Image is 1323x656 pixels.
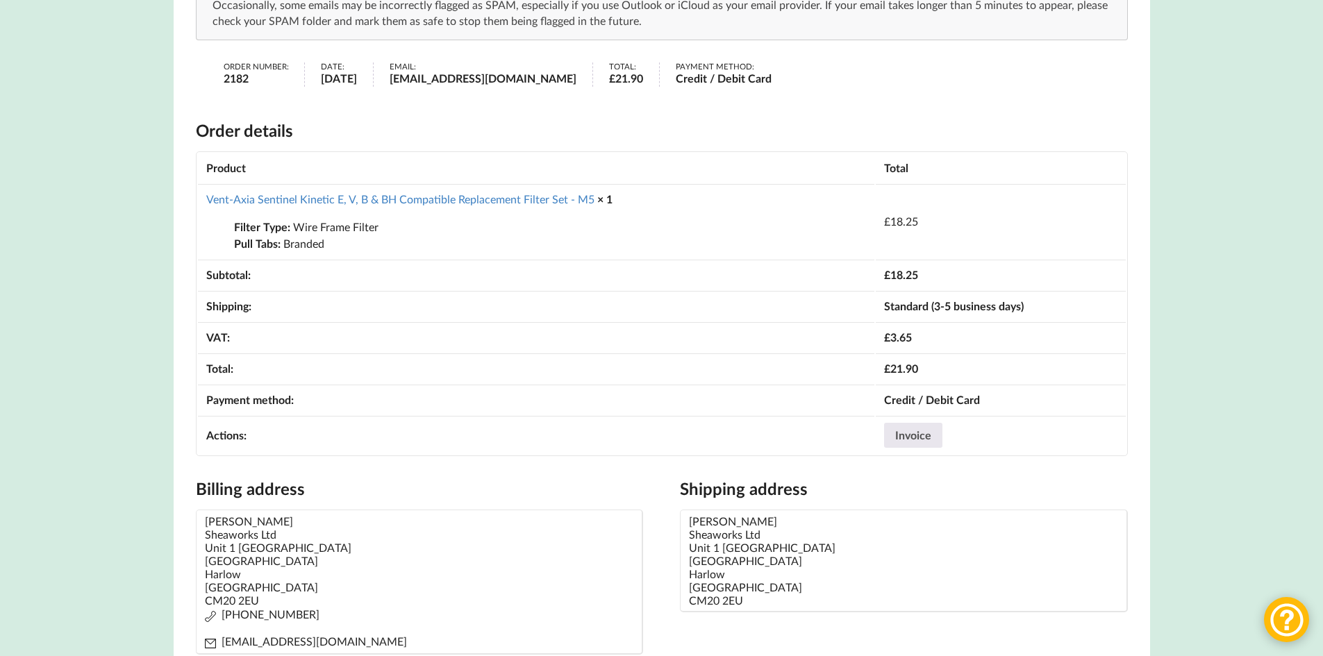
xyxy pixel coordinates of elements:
span: £ [884,330,890,344]
li: Payment method: [676,62,788,87]
strong: 2182 [224,70,289,87]
bdi: 21.90 [609,72,643,85]
td: Standard (3-5 business days) [876,291,1126,321]
li: Order number: [224,62,306,87]
h2: Shipping address [680,478,1127,500]
li: Email: [390,62,593,87]
th: Subtotal: [198,260,874,289]
th: Total [876,153,1126,183]
address: [PERSON_NAME] Sheaworks Ltd Unit 1 [GEOGRAPHIC_DATA] [GEOGRAPHIC_DATA] Harlow [GEOGRAPHIC_DATA] C... [680,510,1127,612]
strong: × 1 [597,192,613,205]
p: Branded [234,235,866,252]
strong: Filter Type: [234,219,290,235]
strong: [DATE] [321,70,357,87]
a: Invoice order number 2182 [884,423,942,448]
bdi: 18.25 [884,215,918,228]
strong: Credit / Debit Card [676,70,772,87]
a: Vent-Axia Sentinel Kinetic E, V, B & BH Compatible Replacement Filter Set - M5 [206,192,594,205]
li: Date: [321,62,374,87]
p: Wire Frame Filter [234,219,866,235]
th: Payment method: [198,385,874,414]
th: Total: [198,353,874,383]
th: Shipping: [198,291,874,321]
th: VAT: [198,322,874,352]
h2: Billing address [196,478,643,500]
span: £ [884,362,890,375]
span: 21.90 [884,362,918,375]
th: Product [198,153,874,183]
span: £ [609,72,615,85]
strong: [EMAIL_ADDRESS][DOMAIN_NAME] [390,70,576,87]
span: £ [884,215,890,228]
address: [PERSON_NAME] Sheaworks Ltd Unit 1 [GEOGRAPHIC_DATA] [GEOGRAPHIC_DATA] Harlow [GEOGRAPHIC_DATA] C... [196,510,643,655]
span: 3.65 [884,330,912,344]
p: [EMAIL_ADDRESS][DOMAIN_NAME] [205,634,633,650]
span: £ [884,268,890,281]
h2: Order details [196,120,1128,142]
span: 18.25 [884,268,918,281]
li: Total: [609,62,660,87]
p: [PHONE_NUMBER] [205,607,633,623]
th: Actions: [198,416,874,454]
strong: Pull Tabs: [234,235,281,252]
td: Credit / Debit Card [876,385,1126,414]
